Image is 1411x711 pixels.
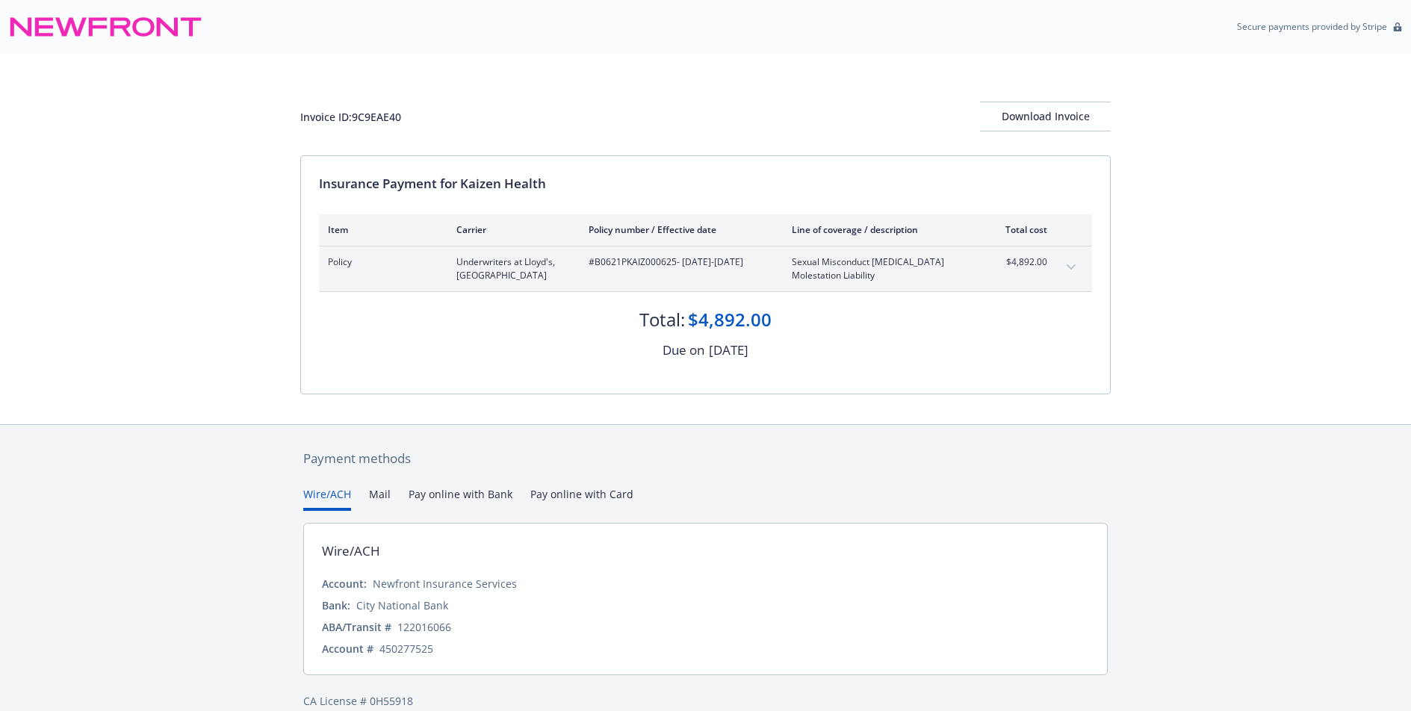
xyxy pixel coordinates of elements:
[1059,255,1083,279] button: expand content
[589,223,768,236] div: Policy number / Effective date
[456,255,565,282] span: Underwriters at Lloyd's, [GEOGRAPHIC_DATA]
[991,223,1047,236] div: Total cost
[792,223,967,236] div: Line of coverage / description
[303,449,1108,468] div: Payment methods
[379,641,433,656] div: 450277525
[792,255,967,282] span: Sexual Misconduct [MEDICAL_DATA] Molestation Liability
[456,223,565,236] div: Carrier
[322,641,373,656] div: Account #
[980,102,1111,131] button: Download Invoice
[1237,20,1387,33] p: Secure payments provided by Stripe
[322,619,391,635] div: ABA/Transit #
[991,255,1047,269] span: $4,892.00
[322,541,380,561] div: Wire/ACH
[356,597,448,613] div: City National Bank
[322,576,367,592] div: Account:
[688,307,772,332] div: $4,892.00
[663,341,704,360] div: Due on
[709,341,748,360] div: [DATE]
[322,597,350,613] div: Bank:
[328,223,432,236] div: Item
[530,486,633,511] button: Pay online with Card
[369,486,391,511] button: Mail
[303,693,1108,709] div: CA License # 0H55918
[639,307,685,332] div: Total:
[397,619,451,635] div: 122016066
[589,255,768,269] span: #B0621PKAIZ000625 - [DATE]-[DATE]
[328,255,432,269] span: Policy
[319,174,1092,193] div: Insurance Payment for Kaizen Health
[319,246,1092,291] div: PolicyUnderwriters at Lloyd's, [GEOGRAPHIC_DATA]#B0621PKAIZ000625- [DATE]-[DATE]Sexual Misconduct...
[409,486,512,511] button: Pay online with Bank
[303,486,351,511] button: Wire/ACH
[373,576,517,592] div: Newfront Insurance Services
[300,109,401,125] div: Invoice ID: 9C9EAE40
